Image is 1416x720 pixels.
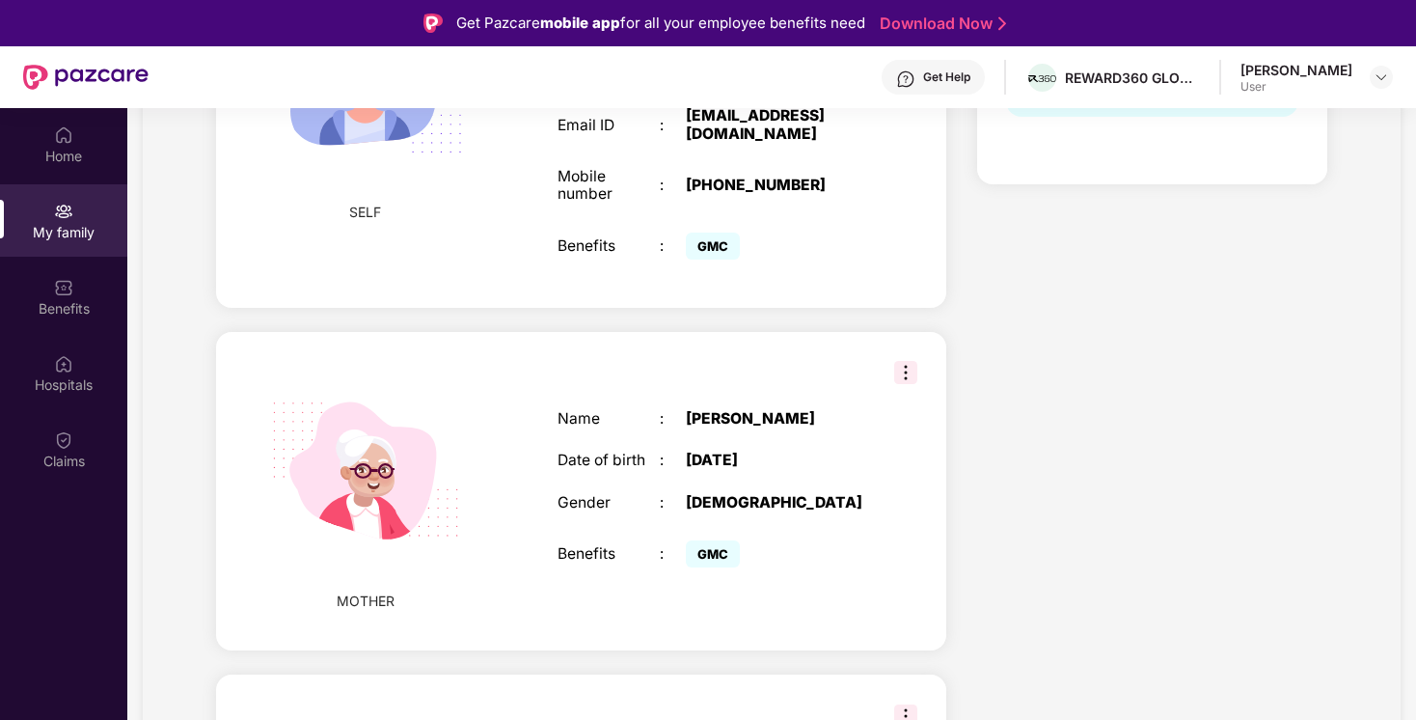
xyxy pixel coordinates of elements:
div: [PERSON_NAME] [686,410,865,429]
a: Download Now [880,14,1000,34]
div: Email ID [558,117,660,135]
img: svg+xml;base64,PHN2ZyBpZD0iQ2xhaW0iIHhtbG5zPSJodHRwOi8vd3d3LnczLm9yZy8yMDAwL3N2ZyIgd2lkdGg9IjIwIi... [54,430,73,450]
div: : [660,452,686,470]
span: SELF [349,202,381,223]
div: Gender [558,494,660,512]
div: : [660,494,686,512]
div: Get Pazcare for all your employee benefits need [456,12,865,35]
div: [DEMOGRAPHIC_DATA] [686,494,865,512]
img: R360%20LOGO.png [1028,75,1056,83]
strong: mobile app [540,14,620,32]
img: svg+xml;base64,PHN2ZyBpZD0iQmVuZWZpdHMiIHhtbG5zPSJodHRwOi8vd3d3LnczLm9yZy8yMDAwL3N2ZyIgd2lkdGg9Ij... [54,278,73,297]
div: : [660,545,686,564]
span: MOTHER [337,591,395,612]
img: svg+xml;base64,PHN2ZyBpZD0iSG9tZSIgeG1sbnM9Imh0dHA6Ly93d3cudzMub3JnLzIwMDAvc3ZnIiB3aWR0aD0iMjAiIG... [54,125,73,145]
div: Name [558,410,660,429]
img: svg+xml;base64,PHN2ZyBpZD0iRHJvcGRvd24tMzJ4MzIiIHhtbG5zPSJodHRwOi8vd3d3LnczLm9yZy8yMDAwL3N2ZyIgd2... [1374,69,1389,85]
img: svg+xml;base64,PHN2ZyBpZD0iSG9zcGl0YWxzIiB4bWxucz0iaHR0cDovL3d3dy53My5vcmcvMjAwMC9zdmciIHdpZHRoPS... [54,354,73,374]
div: Mobile number [558,168,660,204]
div: Benefits [558,237,660,256]
img: Stroke [998,14,1006,34]
div: : [660,117,686,135]
span: GMC [686,540,740,568]
div: [PHONE_NUMBER] [686,177,865,195]
div: : [660,177,686,195]
div: REWARD360 GLOBAL SERVICES PRIVATE LIMITED [1065,69,1200,87]
img: svg+xml;base64,PHN2ZyBpZD0iSGVscC0zMngzMiIgeG1sbnM9Imh0dHA6Ly93d3cudzMub3JnLzIwMDAvc3ZnIiB3aWR0aD... [896,69,915,89]
div: : [660,410,686,429]
img: svg+xml;base64,PHN2ZyB3aWR0aD0iMjAiIGhlaWdodD0iMjAiIHZpZXdCb3g9IjAgMCAyMCAyMCIgZmlsbD0ibm9uZSIgeG... [54,202,73,221]
div: : [660,237,686,256]
div: Date of birth [558,452,660,470]
span: GMC [686,233,740,260]
img: New Pazcare Logo [23,65,149,90]
img: svg+xml;base64,PHN2ZyB3aWR0aD0iMzIiIGhlaWdodD0iMzIiIHZpZXdCb3g9IjAgMCAzMiAzMiIgZmlsbD0ibm9uZSIgeG... [894,361,917,384]
div: [DATE] [686,452,865,470]
div: Get Help [923,69,970,85]
img: svg+xml;base64,PHN2ZyB4bWxucz0iaHR0cDovL3d3dy53My5vcmcvMjAwMC9zdmciIHdpZHRoPSIyMjQiIGhlaWdodD0iMT... [246,351,485,591]
div: Benefits [558,545,660,564]
div: [PERSON_NAME] [1240,61,1352,79]
img: Logo [423,14,443,33]
div: User [1240,79,1352,95]
div: [EMAIL_ADDRESS][DOMAIN_NAME] [686,107,865,143]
